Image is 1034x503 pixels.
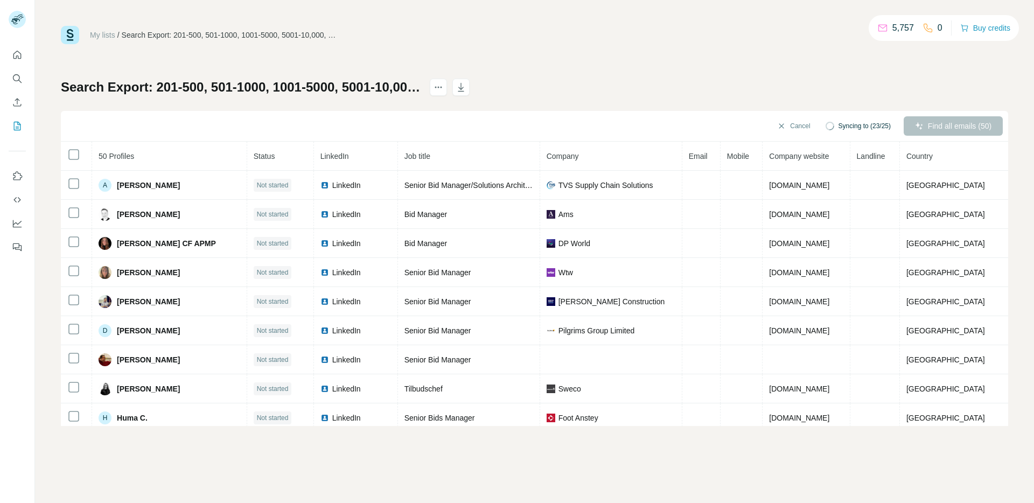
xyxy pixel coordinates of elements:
div: H [99,411,111,424]
span: Not started [257,239,289,248]
p: 0 [938,22,942,34]
span: Senior Bid Manager/Solutions Architect [404,181,535,190]
img: LinkedIn logo [320,210,329,219]
span: Tilbudschef [404,385,443,393]
span: [PERSON_NAME] [117,209,180,220]
button: Enrich CSV [9,93,26,112]
span: Syncing to (23/25) [839,121,891,131]
span: Job title [404,152,430,160]
img: LinkedIn logo [320,414,329,422]
span: [DOMAIN_NAME] [769,239,829,248]
button: Use Surfe API [9,190,26,209]
img: Avatar [99,353,111,366]
span: Not started [257,268,289,277]
span: Not started [257,297,289,306]
button: Feedback [9,237,26,257]
span: Not started [257,209,289,219]
span: Senior Bids Manager [404,414,475,422]
a: My lists [90,31,115,39]
img: LinkedIn logo [320,181,329,190]
span: LinkedIn [332,238,361,249]
span: [GEOGRAPHIC_DATA] [906,326,985,335]
img: Surfe Logo [61,26,79,44]
span: Status [254,152,275,160]
button: Use Surfe on LinkedIn [9,166,26,186]
span: Huma C. [117,413,148,423]
span: Senior Bid Manager [404,297,471,306]
span: LinkedIn [332,267,361,278]
span: Bid Manager [404,210,447,219]
span: [PERSON_NAME] Construction [558,296,665,307]
button: Search [9,69,26,88]
span: Pilgrims Group Limited [558,325,635,336]
button: Cancel [770,116,818,136]
span: LinkedIn [332,325,361,336]
span: [GEOGRAPHIC_DATA] [906,268,985,277]
span: [GEOGRAPHIC_DATA] [906,181,985,190]
button: My lists [9,116,26,136]
img: company-logo [547,181,555,190]
span: Wtw [558,267,573,278]
span: [GEOGRAPHIC_DATA] [906,297,985,306]
span: LinkedIn [332,296,361,307]
span: [GEOGRAPHIC_DATA] [906,210,985,219]
span: [PERSON_NAME] [117,325,180,336]
span: [GEOGRAPHIC_DATA] [906,414,985,422]
span: Company [547,152,579,160]
img: company-logo [547,239,555,248]
span: Company website [769,152,829,160]
span: [DOMAIN_NAME] [769,210,829,219]
span: Country [906,152,933,160]
span: LinkedIn [332,383,361,394]
img: company-logo [547,297,555,306]
span: Bid Manager [404,239,447,248]
span: LinkedIn [332,354,361,365]
img: Avatar [99,208,111,221]
span: [DOMAIN_NAME] [769,268,829,277]
span: Not started [257,413,289,423]
img: LinkedIn logo [320,239,329,248]
button: actions [430,79,447,96]
img: Avatar [99,382,111,395]
img: Avatar [99,295,111,308]
img: LinkedIn logo [320,355,329,364]
p: 5,757 [892,22,914,34]
img: LinkedIn logo [320,268,329,277]
span: LinkedIn [320,152,349,160]
img: company-logo [547,268,555,277]
li: / [117,30,120,40]
img: LinkedIn logo [320,385,329,393]
span: [GEOGRAPHIC_DATA] [906,385,985,393]
span: [DOMAIN_NAME] [769,326,829,335]
img: LinkedIn logo [320,326,329,335]
button: Dashboard [9,214,26,233]
span: Senior Bid Manager [404,326,471,335]
span: [PERSON_NAME] [117,267,180,278]
span: [DOMAIN_NAME] [769,297,829,306]
img: company-logo [547,326,555,335]
div: A [99,179,111,192]
span: Email [689,152,708,160]
span: Senior Bid Manager [404,268,471,277]
button: Quick start [9,45,26,65]
span: [PERSON_NAME] [117,383,180,394]
span: [DOMAIN_NAME] [769,181,829,190]
span: [GEOGRAPHIC_DATA] [906,355,985,364]
span: Not started [257,326,289,336]
span: Not started [257,355,289,365]
span: [PERSON_NAME] [117,180,180,191]
span: DP World [558,238,590,249]
img: company-logo [547,385,555,393]
span: [DOMAIN_NAME] [769,414,829,422]
span: Landline [857,152,885,160]
span: Senior Bid Manager [404,355,471,364]
span: TVS Supply Chain Solutions [558,180,653,191]
span: Foot Anstey [558,413,598,423]
img: company-logo [547,210,555,219]
span: Not started [257,180,289,190]
img: LinkedIn logo [320,297,329,306]
span: Ams [558,209,574,220]
span: [PERSON_NAME] [117,354,180,365]
span: [PERSON_NAME] [117,296,180,307]
div: Search Export: 201-500, 501-1000, 1001-5000, 5001-10,000, 10,000+, Bid Manager, Senior Bid Manage... [122,30,337,40]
